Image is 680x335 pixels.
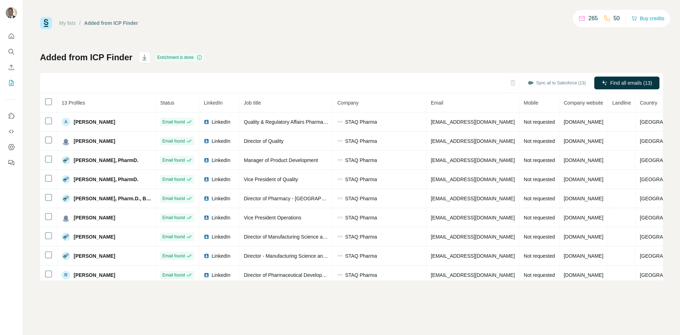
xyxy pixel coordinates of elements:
[244,253,352,259] span: Director - Manufacturing Science and Technology
[211,195,230,202] span: LinkedIn
[564,215,603,220] span: [DOMAIN_NAME]
[337,253,343,259] img: company-logo
[40,17,52,29] img: Surfe Logo
[6,77,17,89] button: My lists
[162,234,185,240] span: Email found
[524,119,555,125] span: Not requested
[431,119,515,125] span: [EMAIL_ADDRESS][DOMAIN_NAME]
[564,253,603,259] span: [DOMAIN_NAME]
[74,214,115,221] span: [PERSON_NAME]
[74,252,115,259] span: [PERSON_NAME]
[204,119,209,125] img: LinkedIn logo
[244,138,283,144] span: Director of Quality
[204,157,209,163] img: LinkedIn logo
[74,138,115,145] span: [PERSON_NAME]
[162,119,185,125] span: Email found
[204,177,209,182] img: LinkedIn logo
[6,125,17,138] button: Use Surfe API
[431,100,443,106] span: Email
[431,272,515,278] span: [EMAIL_ADDRESS][DOMAIN_NAME]
[524,253,555,259] span: Not requested
[345,176,377,183] span: STAQ Pharma
[564,157,603,163] span: [DOMAIN_NAME]
[62,271,70,279] div: R
[62,118,70,126] div: A
[345,118,377,125] span: STAQ Pharma
[155,53,204,62] div: Enrichment is done
[337,100,358,106] span: Company
[244,157,318,163] span: Manager of Product Development
[431,196,515,201] span: [EMAIL_ADDRESS][DOMAIN_NAME]
[74,233,115,240] span: [PERSON_NAME]
[74,272,115,279] span: [PERSON_NAME]
[162,176,185,183] span: Email found
[431,138,515,144] span: [EMAIL_ADDRESS][DOMAIN_NAME]
[162,214,185,221] span: Email found
[337,272,343,278] img: company-logo
[431,234,515,240] span: [EMAIL_ADDRESS][DOMAIN_NAME]
[564,234,603,240] span: [DOMAIN_NAME]
[337,157,343,163] img: company-logo
[345,138,377,145] span: STAQ Pharma
[610,79,652,86] span: Find all emails (13)
[62,233,70,241] img: Avatar
[211,176,230,183] span: LinkedIn
[211,214,230,221] span: LinkedIn
[211,157,230,164] span: LinkedIn
[244,196,346,201] span: Director of Pharmacy - [GEOGRAPHIC_DATA]
[524,157,555,163] span: Not requested
[345,272,377,279] span: STAQ Pharma
[62,194,70,203] img: Avatar
[211,233,230,240] span: LinkedIn
[524,234,555,240] span: Not requested
[337,196,343,201] img: company-logo
[337,234,343,240] img: company-logo
[337,138,343,144] img: company-logo
[6,61,17,74] button: Enrich CSV
[337,119,343,125] img: company-logo
[594,77,659,89] button: Find all emails (13)
[244,119,330,125] span: Quality & Regulatory Affairs Pharmacist
[74,118,115,125] span: [PERSON_NAME]
[204,215,209,220] img: LinkedIn logo
[160,100,174,106] span: Status
[564,196,603,201] span: [DOMAIN_NAME]
[524,100,538,106] span: Mobile
[74,157,138,164] span: [PERSON_NAME], PharmD.
[162,253,185,259] span: Email found
[74,195,151,202] span: [PERSON_NAME], Pharm.D., BCSCP
[524,177,555,182] span: Not requested
[337,177,343,182] img: company-logo
[345,252,377,259] span: STAQ Pharma
[74,176,138,183] span: [PERSON_NAME], PharmD.
[345,214,377,221] span: STAQ Pharma
[211,252,230,259] span: LinkedIn
[524,272,555,278] span: Not requested
[211,138,230,145] span: LinkedIn
[613,14,620,23] p: 50
[431,215,515,220] span: [EMAIL_ADDRESS][DOMAIN_NAME]
[631,13,664,23] button: Buy credits
[588,14,598,23] p: 265
[204,100,222,106] span: LinkedIn
[204,138,209,144] img: LinkedIn logo
[204,272,209,278] img: LinkedIn logo
[79,19,81,27] li: /
[162,157,185,163] span: Email found
[6,30,17,43] button: Quick start
[431,157,515,163] span: [EMAIL_ADDRESS][DOMAIN_NAME]
[345,195,377,202] span: STAQ Pharma
[244,272,333,278] span: Director of Pharmaceutical Development
[59,20,76,26] a: My lists
[6,7,17,18] img: Avatar
[204,196,209,201] img: LinkedIn logo
[244,100,261,106] span: Job title
[640,100,657,106] span: Country
[62,252,70,260] img: Avatar
[204,253,209,259] img: LinkedIn logo
[345,157,377,164] span: STAQ Pharma
[162,195,185,202] span: Email found
[337,215,343,220] img: company-logo
[564,177,603,182] span: [DOMAIN_NAME]
[6,156,17,169] button: Feedback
